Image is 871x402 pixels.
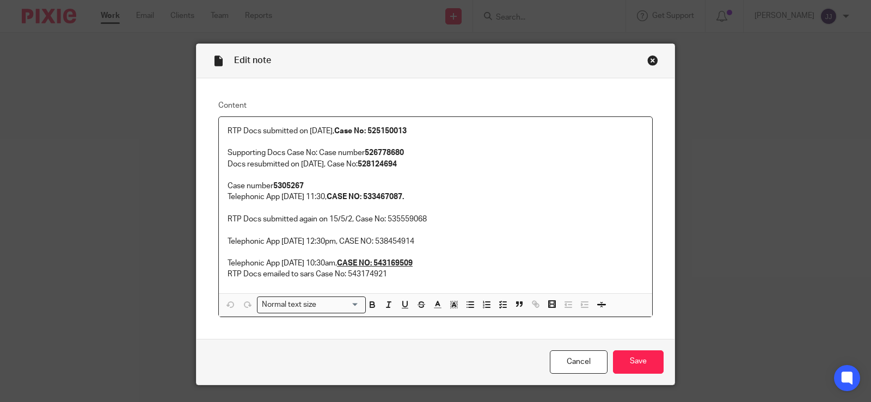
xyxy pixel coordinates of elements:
p: RTP Docs emailed to sars Case No: 543174921 [228,269,643,280]
label: Content [218,100,653,111]
input: Save [613,350,664,374]
strong: 5305267 [273,182,304,190]
strong: CASE NO: 533467087. [327,193,404,201]
u: CASE NO: 543169509 [337,259,413,267]
span: Normal text size [260,299,319,311]
p: RTP Docs submitted on [DATE], [228,126,643,137]
a: Cancel [550,350,608,374]
span: Edit note [234,56,271,65]
strong: 526778680 [365,149,404,157]
p: Supporting Docs Case No: Case number [228,147,643,158]
p: Docs resubmitted on [DATE], Case No: [228,159,643,170]
strong: 528124694 [358,160,397,168]
p: RTP Docs submitted again on 15/5/2, Case No: 535559068 [228,214,643,225]
p: Telephonic App [DATE] 10:30am, [228,258,643,269]
div: Search for option [257,296,366,313]
strong: Case No: 525150013 [334,127,407,135]
div: Close this dialog window [647,55,658,66]
p: Telephonic App [DATE] 11:30, [228,191,643,202]
input: Search for option [320,299,359,311]
p: Case number [228,181,643,191]
p: Telephonic App [DATE] 12:30pm, CASE NO: 538454914 [228,236,643,247]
